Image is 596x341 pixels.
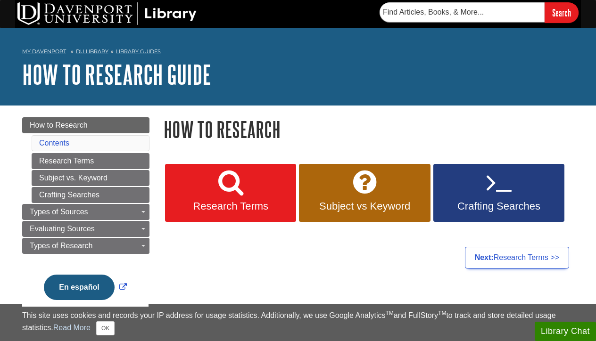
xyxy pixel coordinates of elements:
[165,164,296,222] a: Research Terms
[30,225,95,233] span: Evaluating Sources
[32,170,149,186] a: Subject vs. Keyword
[164,117,574,141] h1: How to Research
[306,200,423,212] span: Subject vs Keyword
[299,164,430,222] a: Subject vs Keyword
[545,2,579,23] input: Search
[22,117,149,316] div: Guide Page Menu
[76,48,108,55] a: DU Library
[22,204,149,220] a: Types of Sources
[440,200,557,212] span: Crafting Searches
[41,283,129,291] a: Link opens in new window
[172,200,289,212] span: Research Terms
[22,48,66,56] a: My Davenport
[475,253,494,261] strong: Next:
[22,60,211,89] a: How to Research Guide
[30,208,88,216] span: Types of Sources
[32,187,149,203] a: Crafting Searches
[32,153,149,169] a: Research Terms
[22,221,149,237] a: Evaluating Sources
[30,242,92,250] span: Types of Research
[22,238,149,254] a: Types of Research
[438,310,446,317] sup: TM
[22,117,149,133] a: How to Research
[385,310,393,317] sup: TM
[380,2,545,22] input: Find Articles, Books, & More...
[22,45,574,60] nav: breadcrumb
[30,121,88,129] span: How to Research
[39,139,69,147] a: Contents
[535,322,596,341] button: Library Chat
[17,2,197,25] img: DU Library
[465,247,569,268] a: Next:Research Terms >>
[380,2,579,23] form: Searches DU Library's articles, books, and more
[22,310,574,335] div: This site uses cookies and records your IP address for usage statistics. Additionally, we use Goo...
[433,164,564,222] a: Crafting Searches
[44,275,114,300] button: En español
[116,48,161,55] a: Library Guides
